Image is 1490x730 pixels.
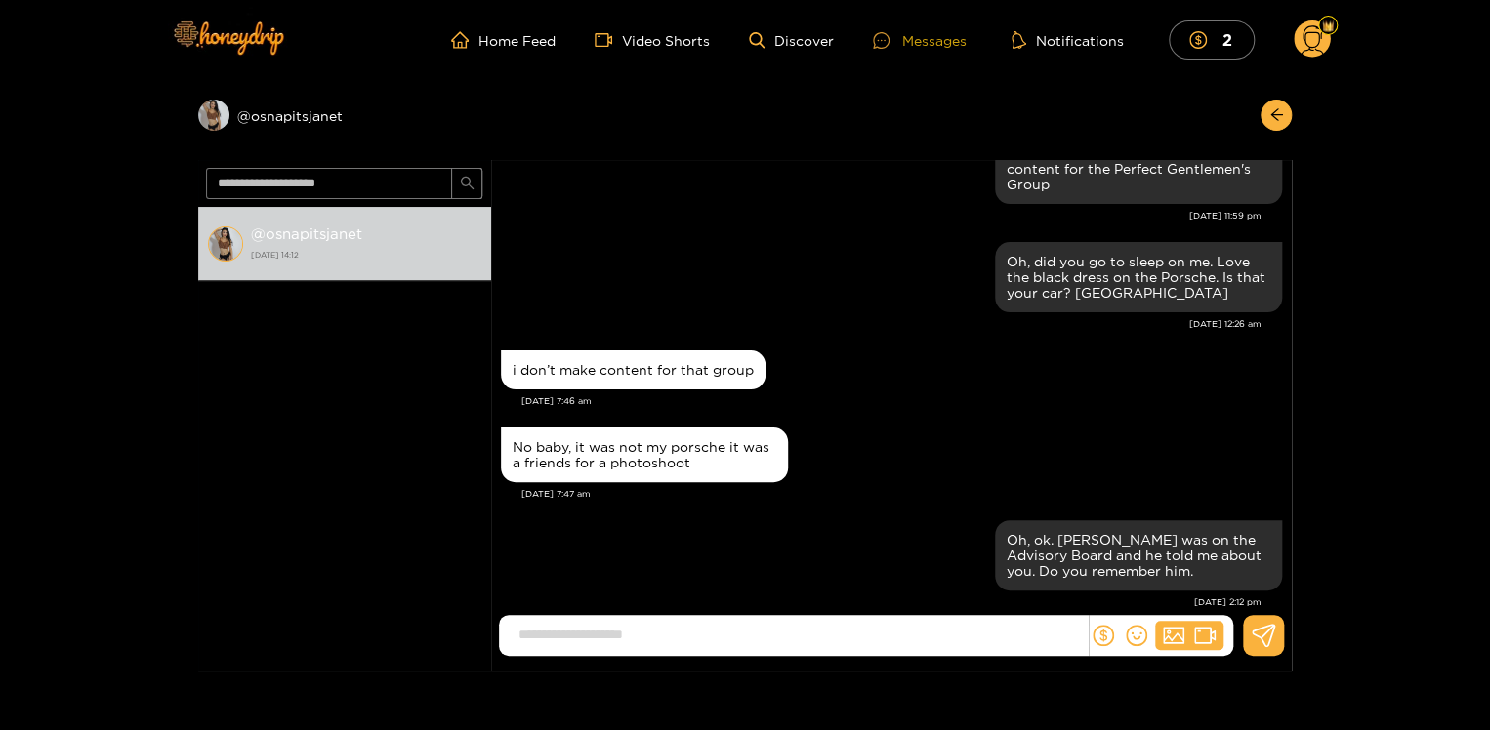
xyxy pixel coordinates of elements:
div: Sep. 22, 11:59 pm [995,134,1282,204]
span: smile [1126,625,1147,646]
div: Sep. 23, 7:47 am [501,427,788,482]
button: 2 [1169,20,1255,59]
span: arrow-left [1269,107,1284,124]
a: Discover [749,32,834,49]
button: arrow-left [1261,100,1292,131]
div: [DATE] 11:59 pm [501,209,1262,223]
mark: 2 [1219,29,1234,50]
strong: @ osnapitsjanet [251,225,362,242]
div: i don’t make content for that group [513,362,754,378]
div: Oh, did you go to sleep on me. Love the black dress on the Porsche. Is that your car? [GEOGRAPHIC... [1007,254,1270,301]
div: [DATE] 2:12 pm [501,595,1262,609]
span: picture [1163,625,1184,646]
span: search [460,176,475,192]
div: No baby, it was not my porsche it was a friends for a photoshoot [513,439,776,470]
div: Sep. 23, 2:12 pm [995,520,1282,590]
span: home [451,31,478,49]
div: [DATE] 7:46 am [521,394,1282,408]
button: search [451,168,482,199]
div: Sep. 23, 7:46 am [501,350,766,389]
div: Messages [873,29,967,52]
strong: [DATE] 14:12 [251,246,481,264]
img: conversation [208,226,243,262]
div: I have to ask, do you still make content for the Perfect Gentlemen's Group [1007,145,1270,192]
div: Oh, ok. [PERSON_NAME] was on the Advisory Board and he told me about you. Do you remember him. [1007,532,1270,579]
button: dollar [1089,621,1118,650]
img: Fan Level [1322,20,1334,32]
div: Sep. 23, 12:26 am [995,242,1282,312]
div: [DATE] 12:26 am [501,317,1262,331]
button: picturevideo-camera [1155,621,1223,650]
div: [DATE] 7:47 am [521,487,1282,501]
a: Video Shorts [595,31,710,49]
div: @osnapitsjanet [198,100,491,131]
span: dollar [1093,625,1114,646]
a: Home Feed [451,31,556,49]
span: video-camera [595,31,622,49]
span: video-camera [1194,625,1216,646]
span: dollar [1189,31,1217,49]
button: Notifications [1006,30,1130,50]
